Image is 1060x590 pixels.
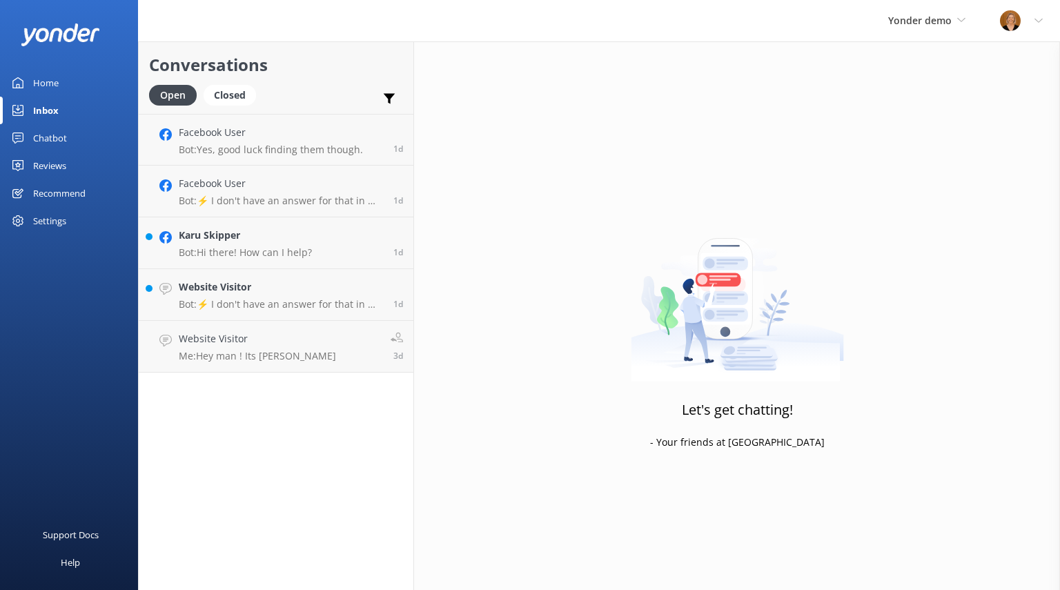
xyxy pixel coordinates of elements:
[179,195,383,207] p: Bot: ⚡ I don't have an answer for that in my knowledge base. Please try and rephrase your questio...
[139,217,413,269] a: Karu SkipperBot:Hi there! How can I help?1d
[888,14,952,27] span: Yonder demo
[149,87,204,102] a: Open
[33,179,86,207] div: Recommend
[179,298,383,311] p: Bot: ⚡ I don't have an answer for that in my knowledge base. Please try and rephrase your questio...
[204,85,256,106] div: Closed
[393,298,403,310] span: Aug 19 2025 05:32pm (UTC -05:00) America/Chicago
[682,399,793,421] h3: Let's get chatting!
[179,331,336,346] h4: Website Visitor
[393,246,403,258] span: Aug 19 2025 05:35pm (UTC -05:00) America/Chicago
[179,350,336,362] p: Me: Hey man ! Its [PERSON_NAME]
[33,207,66,235] div: Settings
[149,52,403,78] h2: Conversations
[179,246,312,259] p: Bot: Hi there! How can I help?
[139,321,413,373] a: Website VisitorMe:Hey man ! Its [PERSON_NAME]3d
[139,269,413,321] a: Website VisitorBot:⚡ I don't have an answer for that in my knowledge base. Please try and rephras...
[179,228,312,243] h4: Karu Skipper
[33,97,59,124] div: Inbox
[33,124,67,152] div: Chatbot
[179,279,383,295] h4: Website Visitor
[1000,10,1021,31] img: 1-1617059290.jpg
[393,350,403,362] span: Aug 18 2025 04:08pm (UTC -05:00) America/Chicago
[650,435,825,450] p: - Your friends at [GEOGRAPHIC_DATA]
[631,209,844,382] img: artwork of a man stealing a conversation from at giant smartphone
[33,69,59,97] div: Home
[179,144,363,156] p: Bot: Yes, good luck finding them though.
[179,176,383,191] h4: Facebook User
[393,195,403,206] span: Aug 19 2025 05:39pm (UTC -05:00) America/Chicago
[204,87,263,102] a: Closed
[21,23,100,46] img: yonder-white-logo.png
[393,143,403,155] span: Aug 19 2025 05:44pm (UTC -05:00) America/Chicago
[33,152,66,179] div: Reviews
[139,166,413,217] a: Facebook UserBot:⚡ I don't have an answer for that in my knowledge base. Please try and rephrase ...
[61,549,80,576] div: Help
[179,125,363,140] h4: Facebook User
[149,85,197,106] div: Open
[43,521,99,549] div: Support Docs
[139,114,413,166] a: Facebook UserBot:Yes, good luck finding them though.1d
